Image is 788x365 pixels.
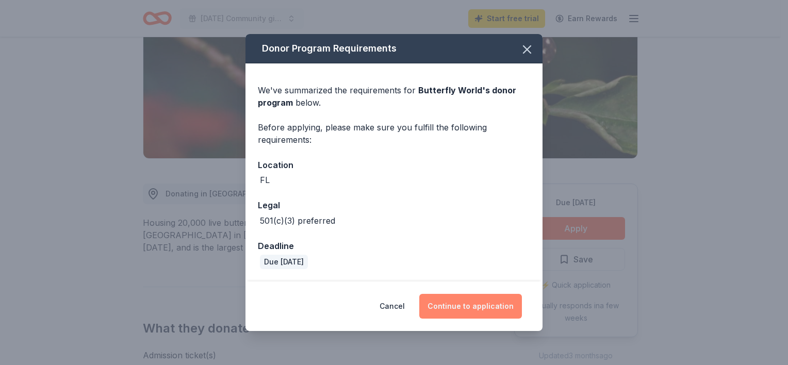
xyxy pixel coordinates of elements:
[260,214,335,227] div: 501(c)(3) preferred
[245,34,543,63] div: Donor Program Requirements
[258,84,530,109] div: We've summarized the requirements for below.
[258,121,530,146] div: Before applying, please make sure you fulfill the following requirements:
[258,158,530,172] div: Location
[260,255,308,269] div: Due [DATE]
[260,174,270,186] div: FL
[419,294,522,319] button: Continue to application
[380,294,405,319] button: Cancel
[258,198,530,212] div: Legal
[258,239,530,253] div: Deadline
